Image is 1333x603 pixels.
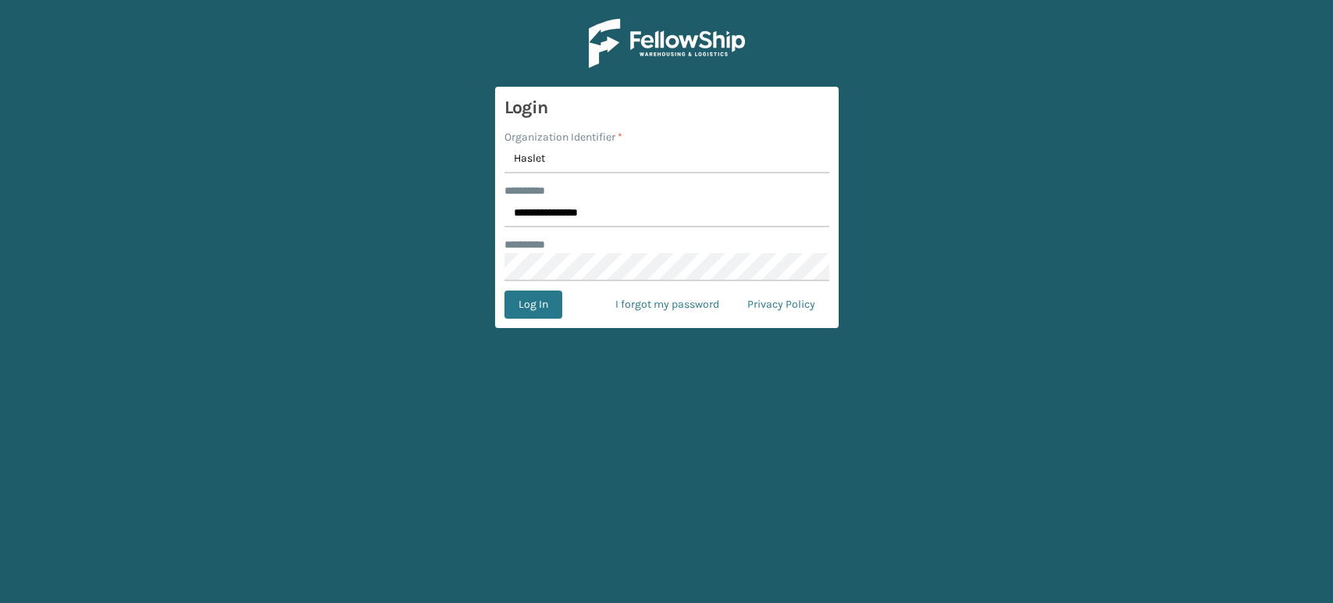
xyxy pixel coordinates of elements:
a: Privacy Policy [733,291,829,319]
a: I forgot my password [601,291,733,319]
h3: Login [504,96,829,120]
label: Organization Identifier [504,129,622,145]
button: Log In [504,291,562,319]
img: Logo [589,19,745,68]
